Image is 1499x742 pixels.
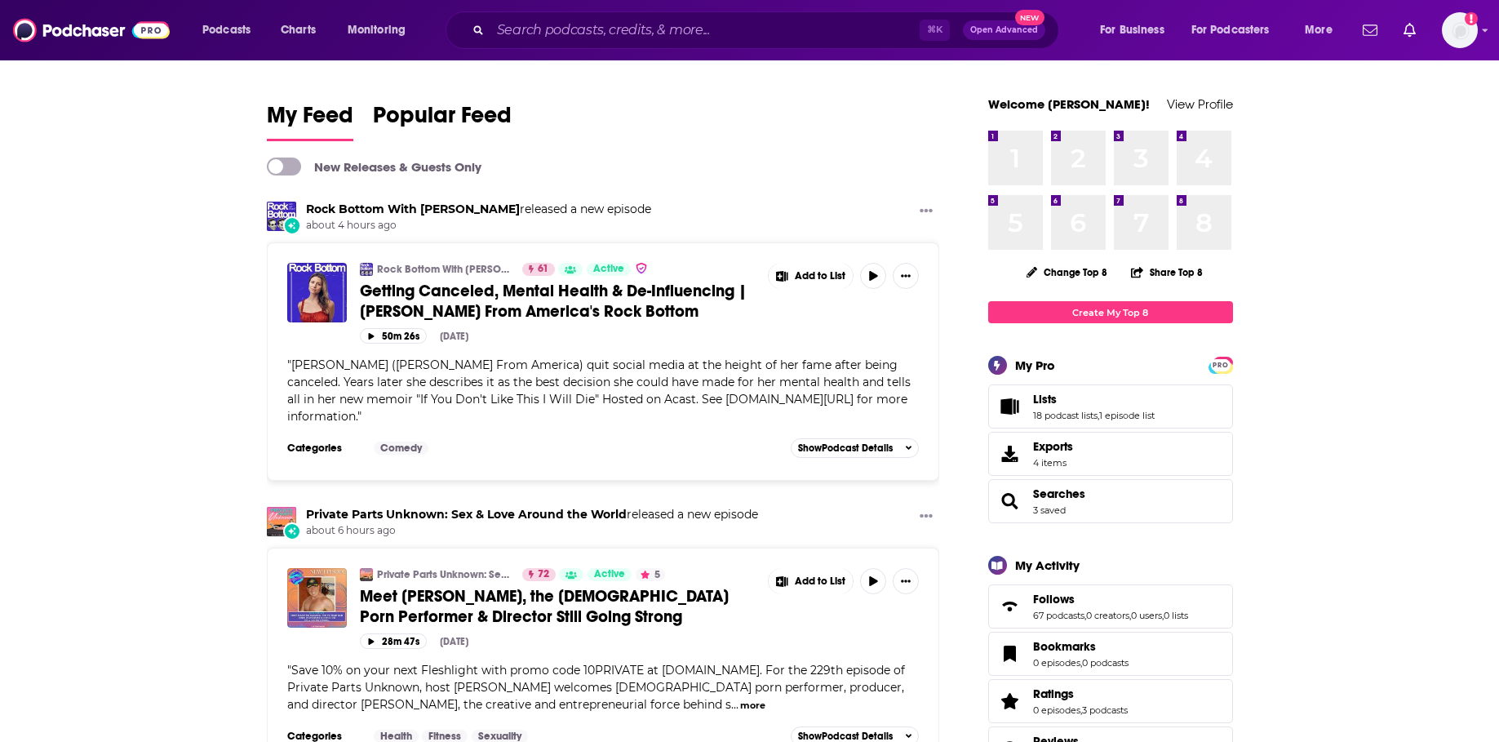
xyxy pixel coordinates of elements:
[1191,19,1270,42] span: For Podcasters
[1211,359,1231,371] span: PRO
[994,395,1027,418] a: Lists
[1442,12,1478,48] button: Show profile menu
[988,432,1233,476] a: Exports
[1211,358,1231,371] a: PRO
[893,568,919,594] button: Show More Button
[1442,12,1478,48] span: Logged in as heidiv
[795,270,845,282] span: Add to List
[588,568,632,581] a: Active
[283,216,301,234] div: New Episode
[963,20,1045,40] button: Open AdvancedNew
[1033,457,1073,469] span: 4 items
[267,158,481,176] a: New Releases & Guests Only
[994,490,1027,513] a: Searches
[798,731,893,742] span: Show Podcast Details
[795,575,845,588] span: Add to List
[461,11,1075,49] div: Search podcasts, credits, & more...
[1015,358,1055,373] div: My Pro
[1033,487,1085,501] a: Searches
[994,642,1027,665] a: Bookmarks
[1080,704,1082,716] span: ,
[970,26,1038,34] span: Open Advanced
[1033,639,1129,654] a: Bookmarks
[593,261,624,278] span: Active
[1130,256,1204,288] button: Share Top 8
[360,586,729,627] span: Meet [PERSON_NAME], the [DEMOGRAPHIC_DATA] Porn Performer & Director Still Going Strong
[1082,704,1128,716] a: 3 podcasts
[306,507,627,522] a: Private Parts Unknown: Sex & Love Around the World
[373,101,512,141] a: Popular Feed
[522,568,556,581] a: 72
[306,219,651,233] span: about 4 hours ago
[360,568,373,581] img: Private Parts Unknown: Sex & Love Around the World
[769,568,854,594] button: Show More Button
[587,263,631,276] a: Active
[791,438,920,458] button: ShowPodcast Details
[360,586,756,627] a: Meet [PERSON_NAME], the [DEMOGRAPHIC_DATA] Porn Performer & Director Still Going Strong
[287,568,347,628] img: Meet Maestro Claudio, the 70-Year-Old Porn Performer & Director Still Going Strong
[1033,592,1188,606] a: Follows
[988,679,1233,723] span: Ratings
[360,633,427,649] button: 28m 47s
[1033,686,1128,701] a: Ratings
[377,263,512,276] a: Rock Bottom With [PERSON_NAME]
[1084,610,1086,621] span: ,
[270,17,326,43] a: Charts
[306,524,758,538] span: about 6 hours ago
[13,15,170,46] img: Podchaser - Follow, Share and Rate Podcasts
[1098,410,1099,421] span: ,
[994,442,1027,465] span: Exports
[1033,504,1066,516] a: 3 saved
[1442,12,1478,48] img: User Profile
[306,202,520,216] a: Rock Bottom With Ned Fulmer
[1089,17,1185,43] button: open menu
[1033,686,1074,701] span: Ratings
[538,566,549,583] span: 72
[1015,10,1044,25] span: New
[1164,610,1188,621] a: 0 lists
[283,522,301,540] div: New Episode
[440,636,468,647] div: [DATE]
[1162,610,1164,621] span: ,
[1015,558,1080,573] div: My Activity
[1465,12,1478,25] svg: Add a profile image
[769,263,854,289] button: Show More Button
[798,442,893,454] span: Show Podcast Details
[1131,610,1162,621] a: 0 users
[988,301,1233,323] a: Create My Top 8
[636,568,665,581] button: 5
[920,20,950,41] span: ⌘ K
[1033,392,1155,407] a: Lists
[1099,410,1155,421] a: 1 episode list
[1033,392,1057,407] span: Lists
[360,263,373,276] a: Rock Bottom With Ned Fulmer
[374,442,428,455] a: Comedy
[994,690,1027,713] a: Ratings
[1017,262,1118,282] button: Change Top 8
[1033,610,1084,621] a: 67 podcasts
[913,507,939,527] button: Show More Button
[202,19,251,42] span: Podcasts
[994,595,1027,618] a: Follows
[287,442,361,455] h3: Categories
[988,584,1233,629] span: Follows
[538,261,548,278] span: 61
[913,202,939,222] button: Show More Button
[1356,16,1384,44] a: Show notifications dropdown
[1086,610,1129,621] a: 0 creators
[377,568,512,581] a: Private Parts Unknown: Sex & Love Around the World
[1167,96,1233,112] a: View Profile
[988,96,1150,112] a: Welcome [PERSON_NAME]!
[594,566,625,583] span: Active
[1033,439,1073,454] span: Exports
[306,202,651,217] h3: released a new episode
[1293,17,1353,43] button: open menu
[267,202,296,231] a: Rock Bottom With Ned Fulmer
[287,663,905,712] span: Save 10% on your next Fleshlight with promo code 10PRIVATE at ⁠⁠⁠⁠⁠⁠⁠⁠⁠⁠⁠⁠⁠⁠⁠⁠⁠⁠⁠⁠⁠⁠⁠[DOMAIN_NAME...
[1100,19,1164,42] span: For Business
[267,507,296,536] a: Private Parts Unknown: Sex & Love Around the World
[1181,17,1293,43] button: open menu
[287,358,911,424] span: " "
